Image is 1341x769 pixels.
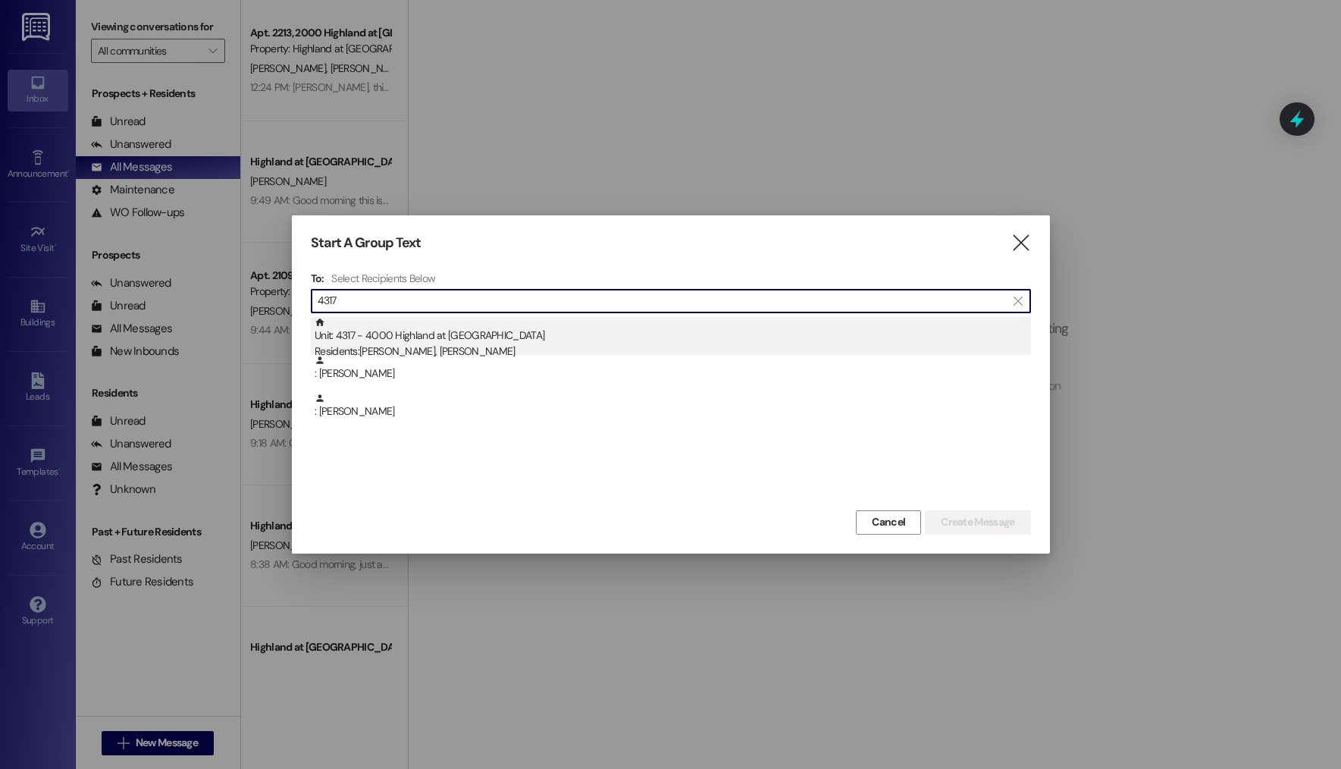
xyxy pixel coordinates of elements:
div: Residents: [PERSON_NAME], [PERSON_NAME] [315,344,1031,359]
span: Cancel [872,514,905,530]
button: Create Message [925,510,1030,535]
div: Unit: 4317 - 4000 Highland at [GEOGRAPHIC_DATA]Residents:[PERSON_NAME], [PERSON_NAME] [311,317,1031,355]
h4: Select Recipients Below [331,272,435,285]
h3: To: [311,272,324,285]
div: : [PERSON_NAME] [315,355,1031,381]
button: Clear text [1006,290,1030,312]
h3: Start A Group Text [311,234,421,252]
input: Search for any contact or apartment [318,290,1006,312]
div: : [PERSON_NAME] [311,355,1031,393]
i:  [1014,295,1022,307]
div: : [PERSON_NAME] [311,393,1031,431]
button: Cancel [856,510,921,535]
div: Unit: 4317 - 4000 Highland at [GEOGRAPHIC_DATA] [315,317,1031,360]
div: : [PERSON_NAME] [315,393,1031,419]
span: Create Message [941,514,1014,530]
i:  [1010,235,1031,251]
